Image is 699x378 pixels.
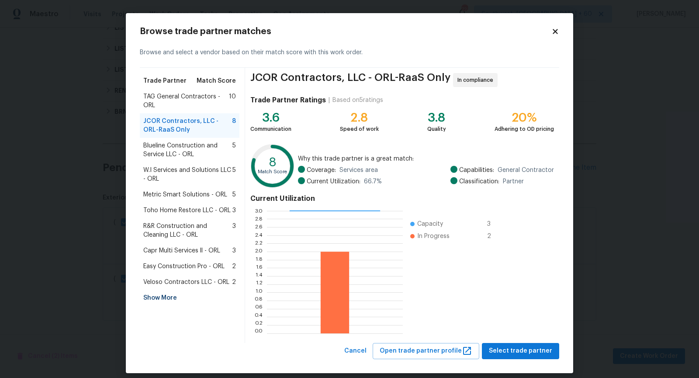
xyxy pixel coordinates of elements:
[232,262,236,271] span: 2
[258,169,287,174] text: Match Score
[326,96,332,105] div: |
[380,346,472,357] span: Open trade partner profile
[140,38,559,68] div: Browse and select a vendor based on their match score with this work order.
[250,113,291,122] div: 3.6
[143,92,229,110] span: TAG General Contractors - ORL
[232,166,236,183] span: 5
[250,96,326,105] h4: Trade Partner Ratings
[427,125,446,133] div: Quality
[143,262,225,271] span: Easy Construction Pro - ORL
[256,282,263,287] text: 1.2
[232,141,236,159] span: 5
[255,306,263,311] text: 0.6
[255,322,263,328] text: 0.2
[140,290,239,306] div: Show More
[255,216,263,221] text: 2.8
[489,346,552,357] span: Select trade partner
[255,208,263,213] text: 3.0
[298,154,554,163] span: Why this trade partner is a great match:
[255,241,263,246] text: 2.2
[143,77,187,85] span: Trade Partner
[255,249,263,254] text: 2.0
[143,166,232,183] span: W.I Services and Solutions LLC - ORL
[254,314,263,319] text: 0.4
[332,96,383,105] div: Based on 5 ratings
[143,206,231,215] span: Toho Home Restore LLC - ORL
[143,222,232,239] span: R&R Construction and Cleaning LLC - ORL
[256,273,263,279] text: 1.4
[373,343,479,359] button: Open trade partner profile
[459,166,494,175] span: Capabilities:
[250,125,291,133] div: Communication
[255,233,263,238] text: 2.4
[143,117,232,134] span: JCOR Contractors, LLC - ORL-RaaS Only
[487,220,501,228] span: 3
[197,77,236,85] span: Match Score
[344,346,367,357] span: Cancel
[143,278,229,287] span: Veloso Contractors LLC - ORL
[143,190,227,199] span: Metric Smart Solutions - ORL
[254,298,263,303] text: 0.8
[232,117,236,134] span: 8
[340,113,379,122] div: 2.8
[498,166,554,175] span: General Contractor
[457,76,497,84] span: In compliance
[143,246,220,255] span: Capr Multi Services ll - ORL
[307,177,360,186] span: Current Utilization:
[232,190,236,199] span: 5
[427,113,446,122] div: 3.8
[256,257,263,262] text: 1.8
[487,232,501,241] span: 2
[250,73,450,87] span: JCOR Contractors, LLC - ORL-RaaS Only
[254,331,263,336] text: 0.0
[250,194,554,203] h4: Current Utilization
[495,125,554,133] div: Adhering to OD pricing
[495,113,554,122] div: 20%
[307,166,336,175] span: Coverage:
[140,27,551,36] h2: Browse trade partner matches
[229,92,236,110] span: 10
[459,177,499,186] span: Classification:
[232,278,236,287] span: 2
[340,125,379,133] div: Speed of work
[503,177,524,186] span: Partner
[232,246,236,255] span: 3
[417,220,443,228] span: Capacity
[143,141,232,159] span: Blueline Construction and Service LLC - ORL
[269,156,277,168] text: 8
[341,343,370,359] button: Cancel
[256,265,263,270] text: 1.6
[364,177,382,186] span: 66.7 %
[232,206,236,215] span: 3
[482,343,559,359] button: Select trade partner
[256,290,263,295] text: 1.0
[417,232,450,241] span: In Progress
[255,224,263,230] text: 2.6
[232,222,236,239] span: 3
[339,166,378,175] span: Services area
